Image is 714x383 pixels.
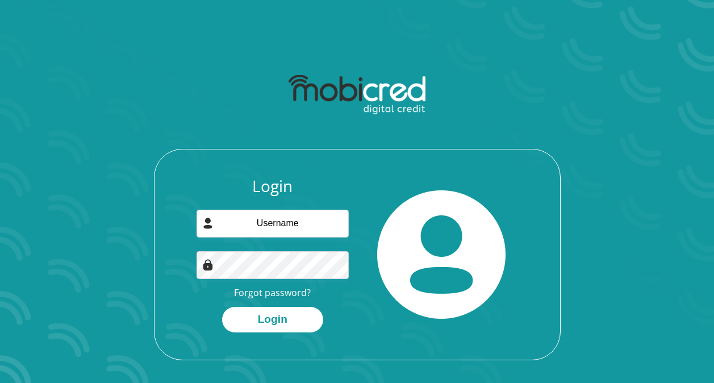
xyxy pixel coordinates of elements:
input: Username [197,210,349,238]
button: Login [222,307,323,332]
img: user-icon image [202,218,214,229]
img: mobicred logo [289,75,425,115]
h3: Login [197,177,349,196]
img: Image [202,259,214,270]
a: Forgot password? [234,286,311,299]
